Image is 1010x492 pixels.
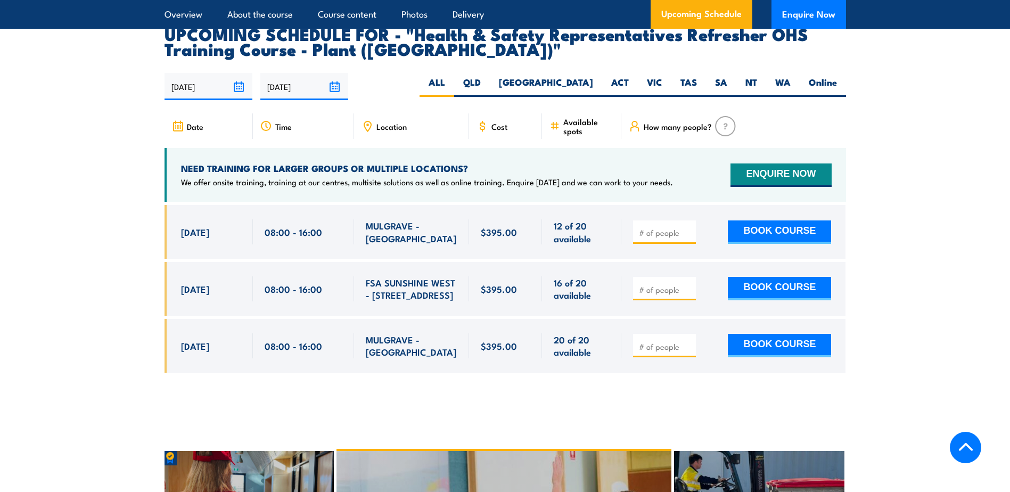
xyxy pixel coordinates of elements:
h4: NEED TRAINING FOR LARGER GROUPS OR MULTIPLE LOCATIONS? [181,162,673,174]
span: Location [376,122,407,131]
label: ALL [420,76,454,97]
span: Date [187,122,203,131]
span: MULGRAVE - [GEOGRAPHIC_DATA] [366,219,457,244]
label: WA [766,76,800,97]
label: Online [800,76,846,97]
p: We offer onsite training, training at our centres, multisite solutions as well as online training... [181,177,673,187]
span: $395.00 [481,226,517,238]
label: TAS [671,76,706,97]
button: ENQUIRE NOW [730,163,831,187]
h2: UPCOMING SCHEDULE FOR - "Health & Safety Representatives Refresher OHS Training Course - Plant ([... [165,26,846,56]
span: 08:00 - 16:00 [265,340,322,352]
span: [DATE] [181,340,209,352]
label: [GEOGRAPHIC_DATA] [490,76,602,97]
input: # of people [639,227,692,238]
span: $395.00 [481,340,517,352]
span: 12 of 20 available [554,219,610,244]
input: # of people [639,284,692,295]
label: VIC [638,76,671,97]
label: SA [706,76,736,97]
label: NT [736,76,766,97]
span: MULGRAVE - [GEOGRAPHIC_DATA] [366,333,457,358]
span: Cost [491,122,507,131]
input: From date [165,73,252,100]
span: Available spots [563,117,614,135]
button: BOOK COURSE [728,220,831,244]
span: 08:00 - 16:00 [265,226,322,238]
span: FSA SUNSHINE WEST - [STREET_ADDRESS] [366,276,457,301]
span: Time [275,122,292,131]
span: [DATE] [181,283,209,295]
span: 08:00 - 16:00 [265,283,322,295]
span: 16 of 20 available [554,276,610,301]
span: How many people? [644,122,712,131]
input: To date [260,73,348,100]
span: [DATE] [181,226,209,238]
label: ACT [602,76,638,97]
label: QLD [454,76,490,97]
span: 20 of 20 available [554,333,610,358]
button: BOOK COURSE [728,277,831,300]
button: BOOK COURSE [728,334,831,357]
span: $395.00 [481,283,517,295]
input: # of people [639,341,692,352]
